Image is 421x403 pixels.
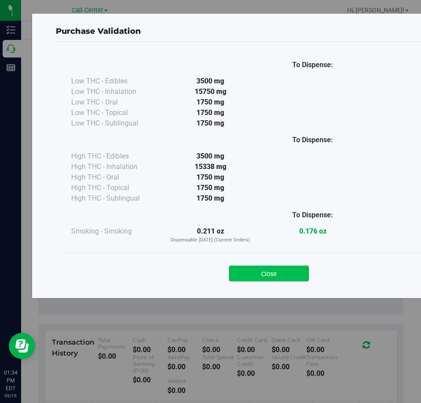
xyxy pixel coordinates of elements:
[159,193,261,204] div: 1750 mg
[159,183,261,193] div: 1750 mg
[159,151,261,162] div: 3500 mg
[71,226,159,237] div: Smoking - Smoking
[159,226,261,244] div: 0.211 oz
[71,86,159,97] div: Low THC - Inhalation
[159,108,261,118] div: 1750 mg
[229,266,309,281] button: Close
[71,97,159,108] div: Low THC - Oral
[261,210,364,220] div: To Dispense:
[71,108,159,118] div: Low THC - Topical
[71,193,159,204] div: High THC - Sublingual
[9,333,35,359] iframe: Resource center
[159,76,261,86] div: 3500 mg
[159,86,261,97] div: 15750 mg
[71,151,159,162] div: High THC - Edibles
[56,26,141,36] span: Purchase Validation
[261,60,364,70] div: To Dispense:
[159,162,261,172] div: 15338 mg
[261,135,364,145] div: To Dispense:
[71,172,159,183] div: High THC - Oral
[159,118,261,129] div: 1750 mg
[299,227,327,235] strong: 0.176 oz
[159,172,261,183] div: 1750 mg
[159,97,261,108] div: 1750 mg
[71,162,159,172] div: High THC - Inhalation
[159,237,261,244] p: Dispensable [DATE] (Current Orders)
[71,76,159,86] div: Low THC - Edibles
[71,118,159,129] div: Low THC - Sublingual
[71,183,159,193] div: High THC - Topical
